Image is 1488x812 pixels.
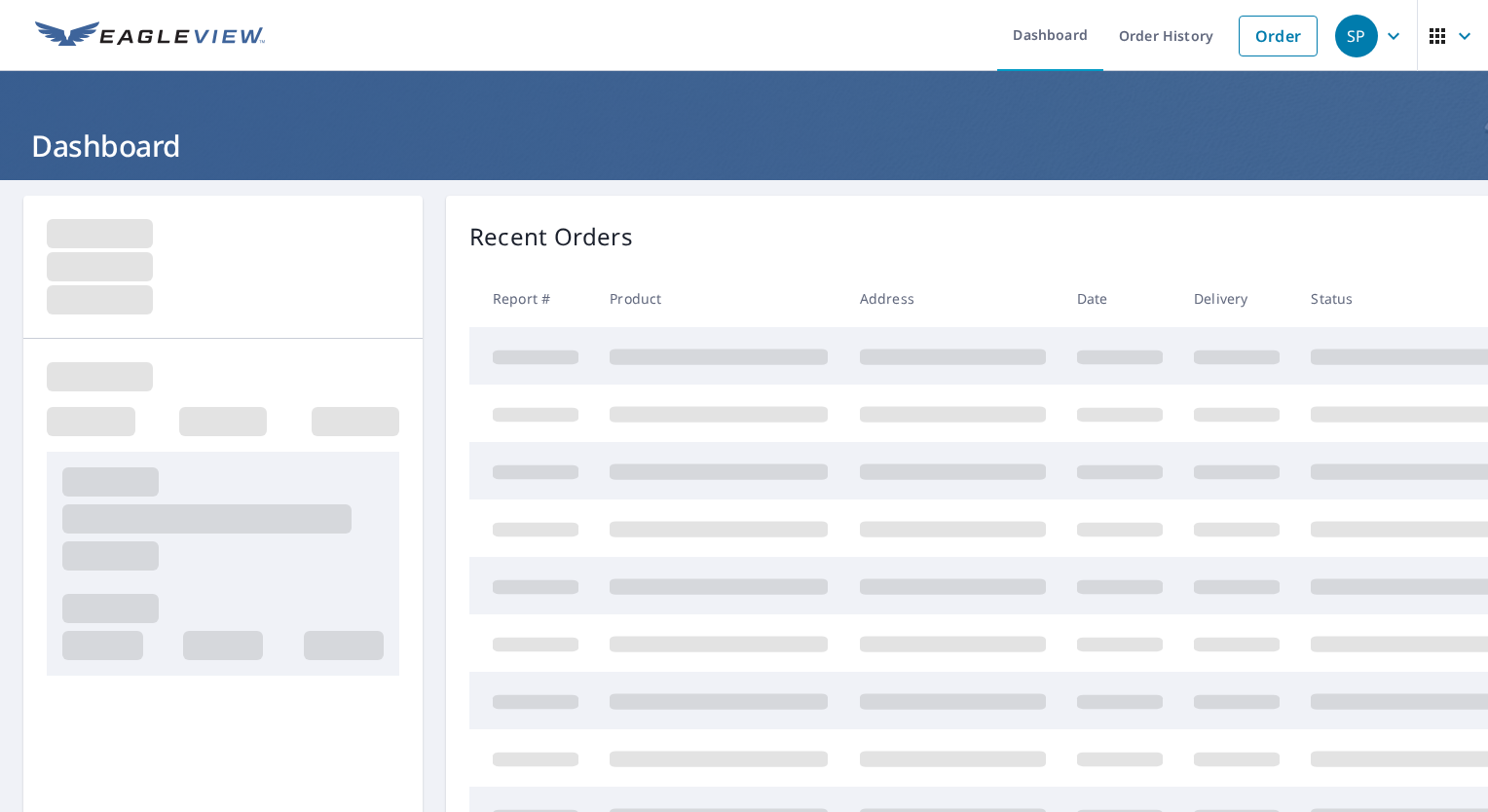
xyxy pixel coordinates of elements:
a: Order [1239,16,1318,56]
p: Recent Orders [469,219,633,254]
th: Date [1061,270,1178,327]
th: Product [594,270,843,327]
div: SP [1335,15,1378,57]
img: EV Logo [35,21,265,51]
th: Address [844,270,1061,327]
th: Delivery [1178,270,1295,327]
h1: Dashboard [23,126,1465,166]
th: Report # [469,270,594,327]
